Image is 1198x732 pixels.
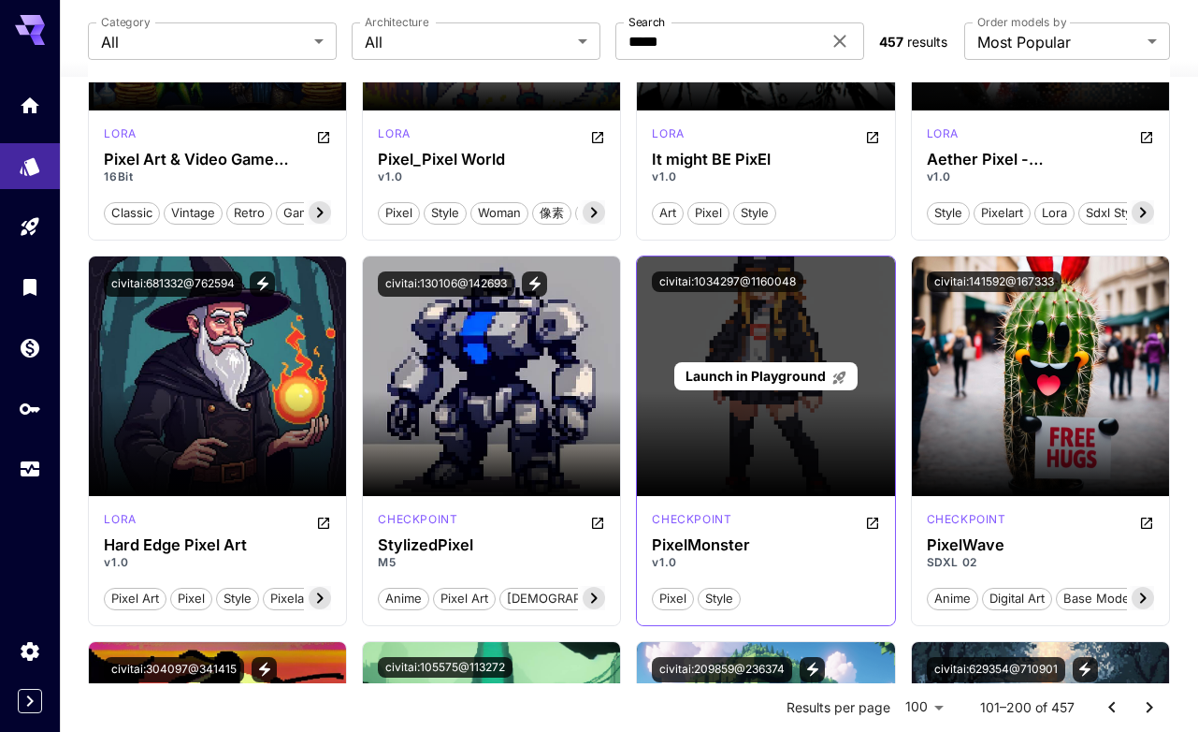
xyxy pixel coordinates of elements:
button: View trigger words [522,271,547,297]
div: SDXL 1.0 [927,125,959,148]
span: pixel [688,204,729,223]
label: Category [101,14,151,30]
button: Open in CivitAI [316,125,331,148]
span: anime [928,590,977,608]
button: pixel art [433,586,496,610]
button: [DEMOGRAPHIC_DATA] [499,586,650,610]
h3: Pixel_Pixel World [378,151,605,168]
div: SD 1.5 [652,125,684,148]
button: civitai:1034297@1160048 [652,271,803,292]
p: lora [104,125,136,142]
button: 插画 [575,200,614,225]
label: Order models by [977,14,1066,30]
button: style [733,200,776,225]
button: View trigger words [252,657,277,682]
span: woman [471,204,527,223]
label: Search [628,14,665,30]
button: civitai:105575@113272 [378,657,512,678]
button: Open in CivitAI [865,511,880,534]
div: Pixel Art & Video Game Graphics LoRA [104,151,331,168]
p: Results per page [787,698,890,717]
p: v1.0 [652,168,879,185]
span: pixel art [105,590,166,608]
button: woman [470,200,528,225]
button: Go to next page [1131,689,1168,726]
span: style [734,204,775,223]
span: 插画 [576,204,613,223]
span: pixel [379,204,419,223]
button: View trigger words [1073,657,1098,682]
p: checkpoint [378,511,457,528]
button: Go to previous page [1093,689,1131,726]
p: v1.0 [927,168,1154,185]
p: v1.0 [104,554,331,571]
div: Playground [19,215,41,239]
span: lora [1035,204,1074,223]
h3: It might BE PixEl [652,151,879,168]
span: digital art [983,590,1051,608]
div: Wallet [19,336,41,359]
div: Home [19,88,41,111]
button: View trigger words [800,657,825,682]
button: pixelart [263,586,320,610]
span: vintage [165,204,222,223]
button: View trigger words [250,271,275,297]
button: Open in CivitAI [590,125,605,148]
span: 457 [879,34,903,50]
button: classic [104,200,160,225]
div: Usage [19,458,41,481]
button: civitai:629354@710901 [927,657,1065,682]
button: style [216,586,259,610]
p: SDXL 02 [927,554,1154,571]
h3: PixelMonster [652,536,879,554]
button: 像素 [532,200,571,225]
button: digital art [982,586,1052,610]
p: lora [378,125,410,142]
div: SD 1.5 [652,511,731,534]
button: Open in CivitAI [865,125,880,148]
button: civitai:141592@167333 [927,271,1061,292]
span: pixel art [434,590,495,608]
button: vintage [164,200,223,225]
p: checkpoint [927,511,1006,528]
button: pixelart [974,200,1031,225]
span: base model [1057,590,1139,608]
button: art [652,200,684,225]
h3: StylizedPixel [378,536,605,554]
p: lora [927,125,959,142]
span: pixel [171,590,211,608]
button: style [424,200,467,225]
span: results [907,34,947,50]
div: Settings [19,639,41,663]
button: anime [927,586,978,610]
span: style [425,204,466,223]
button: pixel [652,586,694,610]
span: style [928,204,969,223]
h3: Hard Edge Pixel Art [104,536,331,554]
div: Aether Pixel - LoRA for SDXL [927,151,1154,168]
button: Open in CivitAI [1139,511,1154,534]
p: lora [652,125,684,142]
p: v1.0 [378,168,605,185]
button: pixel art [104,586,166,610]
div: FLUX.1 D [104,125,136,148]
p: checkpoint [652,511,731,528]
span: pixelart [974,204,1030,223]
span: [DEMOGRAPHIC_DATA] [500,590,649,608]
span: pixelart [264,590,319,608]
button: civitai:681332@762594 [104,271,242,297]
span: style [699,590,740,608]
div: Models [19,149,41,172]
span: All [101,31,307,53]
div: SD 1.5 [378,511,457,534]
span: sdxl style lora [1079,204,1177,223]
button: civitai:130106@142693 [378,271,514,297]
button: style [698,586,741,610]
button: Open in CivitAI [316,511,331,534]
label: Architecture [365,14,428,30]
h3: Aether Pixel - [PERSON_NAME] for SDXL [927,151,1154,168]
